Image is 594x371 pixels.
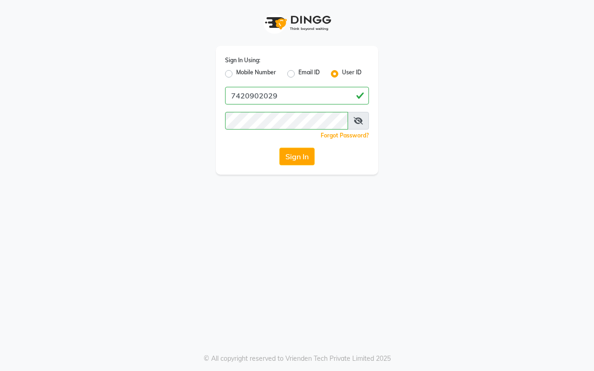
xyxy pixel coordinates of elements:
[225,56,260,65] label: Sign In Using:
[279,148,315,165] button: Sign In
[260,9,334,37] img: logo1.svg
[342,68,362,79] label: User ID
[298,68,320,79] label: Email ID
[225,87,369,104] input: Username
[321,132,369,139] a: Forgot Password?
[225,112,348,130] input: Username
[236,68,276,79] label: Mobile Number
